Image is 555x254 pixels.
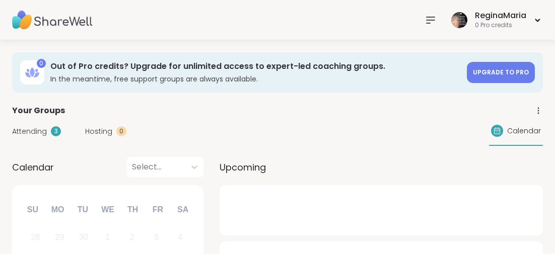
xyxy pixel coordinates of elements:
[106,230,110,244] div: 1
[49,227,71,248] div: Not available Monday, September 29th, 2025
[172,199,194,221] div: Sa
[147,199,169,221] div: Fr
[475,10,526,21] div: ReginaMaria
[72,199,94,221] div: Tu
[220,160,266,174] span: Upcoming
[154,230,158,244] div: 3
[473,68,529,76] span: Upgrade to Pro
[129,230,134,244] div: 2
[31,230,40,244] div: 28
[97,199,119,221] div: We
[85,126,112,137] span: Hosting
[178,230,182,244] div: 4
[475,21,526,30] div: 0 Pro credits
[451,12,467,28] img: ReginaMaria
[169,227,191,248] div: Not available Saturday, October 4th, 2025
[37,59,46,68] div: 0
[121,227,143,248] div: Not available Thursday, October 2nd, 2025
[12,160,54,174] span: Calendar
[12,3,93,38] img: ShareWell Nav Logo
[50,74,461,84] h3: In the meantime, free support groups are always available.
[79,230,88,244] div: 30
[97,227,119,248] div: Not available Wednesday, October 1st, 2025
[22,199,44,221] div: Su
[50,61,461,72] h3: Out of Pro credits? Upgrade for unlimited access to expert-led coaching groups.
[467,62,535,83] a: Upgrade to Pro
[73,227,95,248] div: Not available Tuesday, September 30th, 2025
[12,105,65,117] span: Your Groups
[25,227,46,248] div: Not available Sunday, September 28th, 2025
[507,126,541,136] span: Calendar
[116,126,126,136] div: 0
[12,126,47,137] span: Attending
[122,199,144,221] div: Th
[145,227,167,248] div: Not available Friday, October 3rd, 2025
[51,126,61,136] div: 3
[46,199,68,221] div: Mo
[55,230,64,244] div: 29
